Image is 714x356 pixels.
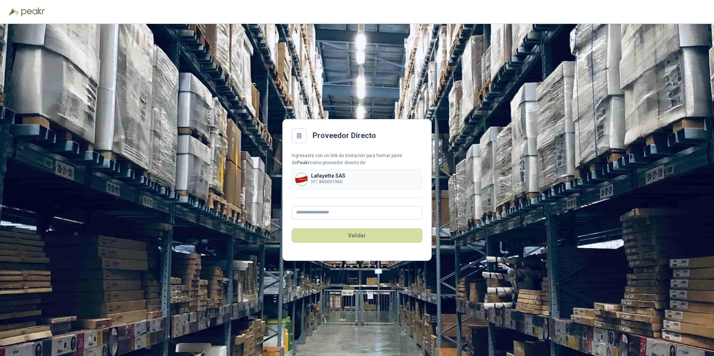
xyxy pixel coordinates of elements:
[319,179,342,184] b: 860001965
[313,130,376,141] h2: Proveedor Directo
[9,8,19,16] img: Logo
[21,7,45,16] img: Peakr
[292,228,422,243] button: Validar
[295,173,308,185] img: Company Logo
[311,178,345,185] p: NIT
[297,160,310,165] b: Peakr
[292,152,422,166] div: Ingresaste con un link de invitación para formar parte de como proveedor directo de:
[311,173,345,178] p: Lafayette SAS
